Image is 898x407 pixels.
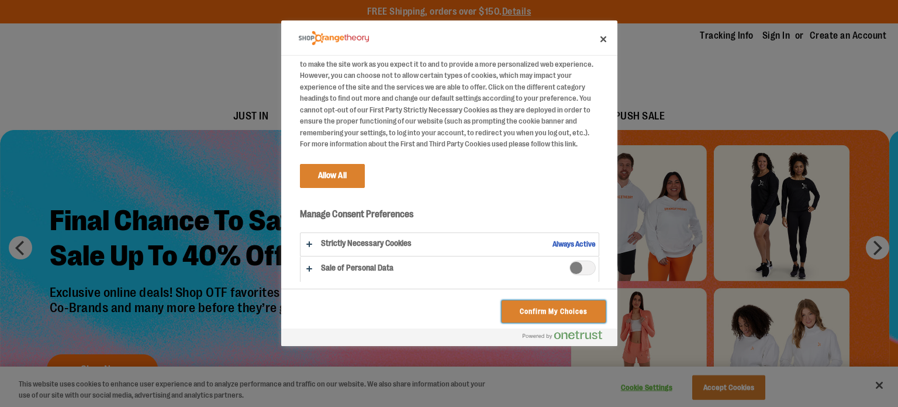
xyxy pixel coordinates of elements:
h3: Manage Consent Preferences [300,208,599,227]
button: Allow All [300,164,365,187]
div: Preference center [281,20,617,346]
div: When you visit our website, we store cookies on your browser to collect information. The informat... [300,36,599,150]
div: Do Not Sell My Personal Information [281,20,617,346]
div: Company Logo [299,26,369,50]
img: Company Logo [299,31,369,46]
button: Confirm My Choices [502,300,605,323]
span: Sale of Personal Data [569,261,596,275]
img: Powered by OneTrust Opens in a new Tab [523,330,602,340]
button: Close [590,26,616,52]
a: Powered by OneTrust Opens in a new Tab [523,330,612,345]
